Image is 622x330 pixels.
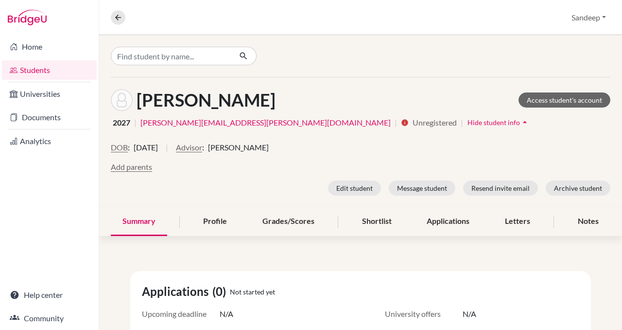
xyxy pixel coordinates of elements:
div: Profile [191,207,239,236]
i: info [401,119,409,127]
button: Archive student [546,181,610,196]
div: Shortlist [350,207,403,236]
img: Daksh Makker's avatar [111,89,133,111]
span: Unregistered [413,117,457,128]
span: Applications [142,283,212,300]
button: Edit student [328,181,381,196]
a: Analytics [2,131,97,151]
div: Grades/Scores [251,207,326,236]
button: Hide student infoarrow_drop_up [467,115,530,130]
a: Universities [2,84,97,104]
a: Documents [2,108,97,127]
button: Resend invite email [463,181,538,196]
span: (0) [212,283,230,300]
button: Advisor [176,142,202,153]
button: Add parents [111,161,152,173]
a: Home [2,37,97,56]
span: N/A [220,308,233,320]
span: Upcoming deadline [142,308,220,320]
span: | [395,117,397,128]
div: Notes [566,207,610,236]
span: | [166,142,168,161]
a: Help center [2,285,97,305]
span: Hide student info [467,118,520,127]
span: : [128,142,130,153]
button: DOB [111,142,128,153]
span: Not started yet [230,287,275,297]
span: [PERSON_NAME] [208,142,269,153]
span: [DATE] [134,142,158,153]
div: Summary [111,207,167,236]
span: University offers [385,308,463,320]
input: Find student by name... [111,47,231,65]
span: 2027 [113,117,130,128]
img: Bridge-U [8,10,47,25]
a: [PERSON_NAME][EMAIL_ADDRESS][PERSON_NAME][DOMAIN_NAME] [140,117,391,128]
span: | [461,117,463,128]
button: Sandeep [567,8,610,27]
span: N/A [463,308,476,320]
div: Letters [493,207,542,236]
div: Applications [415,207,481,236]
a: Access student's account [518,92,610,108]
button: Message student [389,181,455,196]
span: : [202,142,204,153]
a: Students [2,60,97,80]
span: | [134,117,137,128]
i: arrow_drop_up [520,117,530,127]
a: Community [2,309,97,328]
h1: [PERSON_NAME] [137,90,276,110]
